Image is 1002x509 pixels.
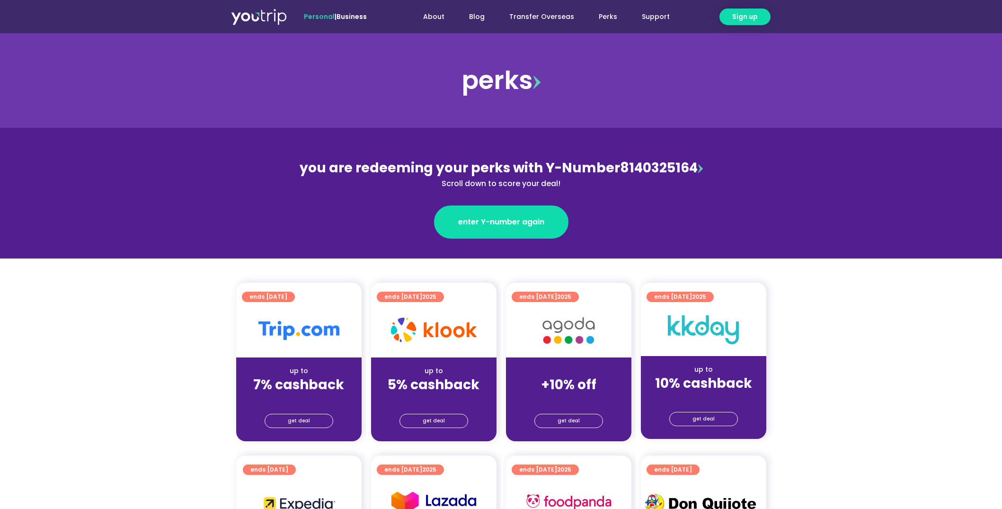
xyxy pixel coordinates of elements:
span: 2025 [692,293,706,301]
a: get deal [669,412,738,426]
span: you are redeeming your perks with Y-Number [300,159,620,177]
div: (for stays only) [514,393,624,403]
span: | [304,12,367,21]
span: get deal [423,414,445,428]
a: Sign up [719,9,771,25]
strong: 7% cashback [253,375,344,394]
span: get deal [288,414,310,428]
span: 2025 [422,293,436,301]
span: enter Y-number again [458,216,544,228]
strong: 10% cashback [655,374,752,393]
a: ends [DATE] [242,292,295,302]
a: Perks [586,8,630,26]
span: Personal [304,12,335,21]
a: ends [DATE] [647,464,700,475]
span: up to [560,366,577,375]
a: get deal [399,414,468,428]
span: ends [DATE] [384,464,436,475]
span: get deal [692,412,715,426]
span: get deal [558,414,580,428]
a: ends [DATE]2025 [512,464,579,475]
div: (for stays only) [244,393,354,403]
div: (for stays only) [648,392,759,402]
div: up to [648,365,759,375]
span: ends [DATE] [519,464,571,475]
span: ends [DATE] [519,292,571,302]
span: ends [DATE] [384,292,436,302]
span: ends [DATE] [654,292,706,302]
span: ends [DATE] [250,464,288,475]
a: get deal [534,414,603,428]
a: ends [DATE] [243,464,296,475]
strong: 5% cashback [388,375,479,394]
a: About [411,8,457,26]
a: Transfer Overseas [497,8,586,26]
div: up to [244,366,354,376]
span: 2025 [422,465,436,473]
a: Support [630,8,682,26]
span: 2025 [557,465,571,473]
div: 8140325164 [296,158,707,189]
span: Sign up [732,12,758,22]
div: Scroll down to score your deal! [296,178,707,189]
span: 2025 [557,293,571,301]
div: up to [379,366,489,376]
a: Blog [457,8,497,26]
a: enter Y-number again [434,205,568,239]
div: (for stays only) [379,393,489,403]
strong: +10% off [541,375,596,394]
span: ends [DATE] [654,464,692,475]
a: get deal [265,414,333,428]
a: Business [337,12,367,21]
a: ends [DATE]2025 [512,292,579,302]
a: ends [DATE]2025 [377,464,444,475]
a: ends [DATE]2025 [377,292,444,302]
nav: Menu [392,8,682,26]
a: ends [DATE]2025 [647,292,714,302]
span: ends [DATE] [249,292,287,302]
